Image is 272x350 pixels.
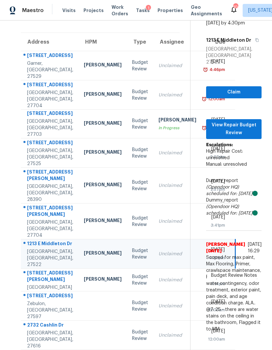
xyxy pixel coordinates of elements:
[27,110,73,118] div: [STREET_ADDRESS]
[132,215,148,228] div: Budget Review
[22,7,44,14] span: Maestro
[127,33,153,51] th: Type
[191,4,222,17] span: Geo Assignments
[159,277,196,283] div: Unclaimed
[159,150,196,156] div: Unclaimed
[27,270,73,284] div: [STREET_ADDRESS][PERSON_NAME]
[159,332,196,339] div: Unclaimed
[206,254,262,332] span: Scoped for max paint, Max Flooring, Primer, crawlspace maintenance, Roof/HVC maintenance, water c...
[206,143,233,147] b: Escalations:
[206,119,262,139] button: View Repair Budget Review
[84,276,122,284] div: [PERSON_NAME]
[84,120,122,128] div: [PERSON_NAME]
[206,204,239,209] i: (Opendoor HQ)
[206,37,251,43] h5: 1213 E Middleton Dr
[206,241,245,254] span: [PERSON_NAME][DATE]
[159,117,196,125] div: [PERSON_NAME]
[233,4,238,10] div: 106
[132,147,148,160] div: Budget Review
[27,60,73,80] div: Garner, [GEOGRAPHIC_DATA], 27529
[159,63,196,69] div: Unclaimed
[27,248,73,268] div: [GEOGRAPHIC_DATA], [GEOGRAPHIC_DATA], 27522
[84,181,122,189] div: [PERSON_NAME]
[132,89,148,102] div: Budget Review
[27,301,73,320] div: Zebulon, [GEOGRAPHIC_DATA], 27597
[159,182,196,189] div: Unclaimed
[27,204,73,219] div: [STREET_ADDRESS][PERSON_NAME]
[136,8,150,13] span: Tasks
[132,329,148,342] div: Budget Review
[27,292,73,301] div: [STREET_ADDRESS]
[248,242,262,253] span: [DATE] 16:29
[206,185,239,189] i: (Opendoor HQ)
[159,92,196,98] div: Unclaimed
[206,149,243,160] span: High Repair Cost: unresolved
[27,139,73,147] div: [STREET_ADDRESS]
[27,147,73,167] div: [GEOGRAPHIC_DATA], [GEOGRAPHIC_DATA], 27525
[132,300,148,313] div: Budget Review
[159,251,196,257] div: Unclaimed
[206,86,262,98] button: Claim
[146,5,151,11] div: 1
[112,4,128,17] span: Work Orders
[159,218,196,225] div: Unclaimed
[206,197,262,217] div: Dummy_report
[132,179,148,192] div: Budget Review
[27,219,73,239] div: [GEOGRAPHIC_DATA], [GEOGRAPHIC_DATA], 27704
[84,62,122,70] div: [PERSON_NAME]
[62,7,76,14] span: Visits
[27,183,73,203] div: [GEOGRAPHIC_DATA], [GEOGRAPHIC_DATA], 28390
[132,59,148,72] div: Budget Review
[27,322,73,330] div: 2732 Cashlin Dr
[159,125,196,131] div: In Progress
[207,272,261,279] span: Budget Review Notes
[132,247,148,260] div: Budget Review
[158,7,183,14] span: Properties
[211,121,256,137] span: View Repair Budget Review
[27,330,73,349] div: [GEOGRAPHIC_DATA], [GEOGRAPHIC_DATA], 27616
[83,7,104,14] span: Projects
[132,118,148,131] div: Budget Review
[206,191,252,196] i: scheduled for: [DATE]
[27,90,73,109] div: [GEOGRAPHIC_DATA], [GEOGRAPHIC_DATA], 27704
[21,33,79,51] th: Address
[211,88,256,96] span: Claim
[27,240,73,248] div: 1213 E Middleton Dr
[27,284,73,291] div: [GEOGRAPHIC_DATA]
[206,46,262,65] div: [GEOGRAPHIC_DATA], [GEOGRAPHIC_DATA] 27522
[206,162,247,167] span: Manual: unresolved
[153,33,202,51] th: Assignee
[27,52,73,60] div: [STREET_ADDRESS]
[84,149,122,157] div: [PERSON_NAME]
[251,34,260,46] button: Copy Address
[27,118,73,138] div: [GEOGRAPHIC_DATA], [GEOGRAPHIC_DATA], 27703
[84,217,122,225] div: [PERSON_NAME]
[84,250,122,258] div: [PERSON_NAME]
[159,303,196,309] div: Unclaimed
[206,177,262,197] div: Dummy_report
[27,169,73,183] div: [STREET_ADDRESS][PERSON_NAME]
[84,91,122,99] div: [PERSON_NAME]
[132,273,148,287] div: Budget Review
[206,211,252,216] i: scheduled for: [DATE]
[27,81,73,90] div: [STREET_ADDRESS]
[79,33,127,51] th: HPM
[206,20,245,26] div: [DATE] by 4:30pm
